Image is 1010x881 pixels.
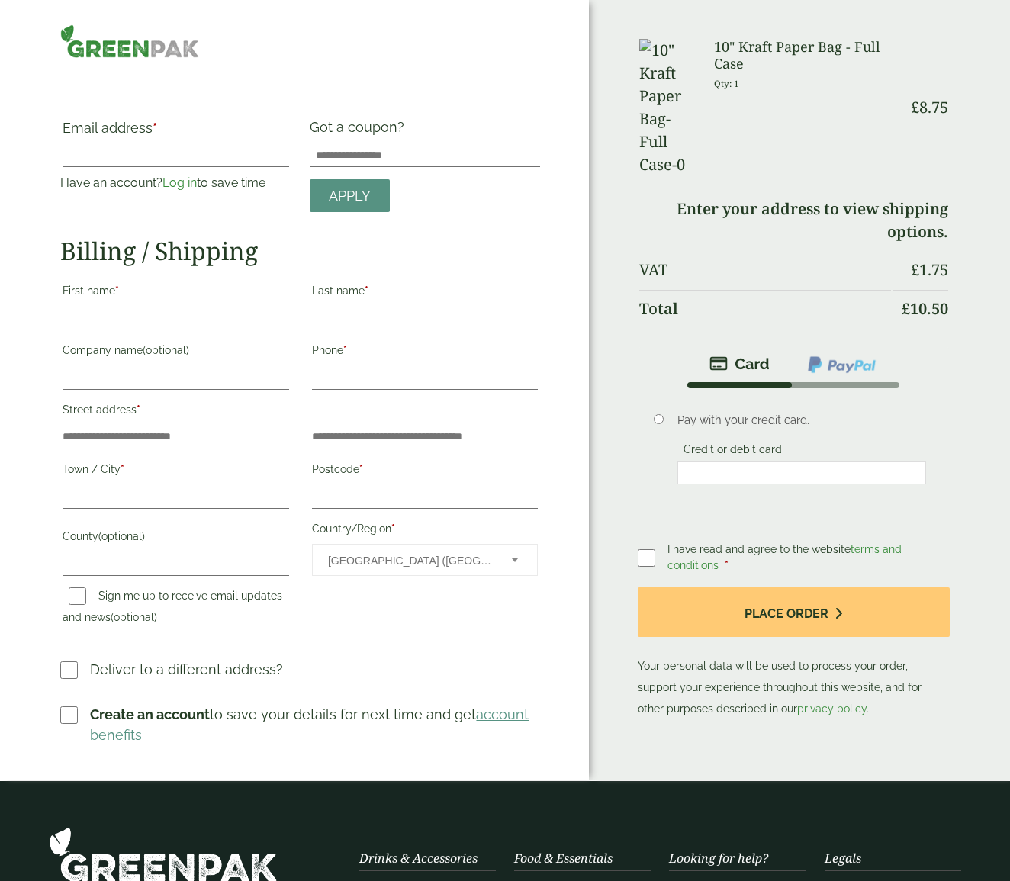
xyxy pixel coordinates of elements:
h2: Billing / Shipping [60,236,540,265]
label: Email address [63,121,288,143]
label: Got a coupon? [310,119,410,143]
label: Credit or debit card [677,443,788,460]
label: Country/Region [312,518,538,544]
label: Company name [63,339,288,365]
small: Qty: 1 [714,78,739,89]
td: Enter your address to view shipping options. [639,191,947,250]
button: Place order [638,587,949,637]
iframe: Secure card payment input frame [682,466,922,480]
th: Total [639,290,890,327]
abbr: required [725,559,729,571]
p: Pay with your credit card. [677,412,926,429]
abbr: required [121,463,124,475]
img: 10" Kraft Paper Bag-Full Case-0 [639,39,695,176]
abbr: required [391,522,395,535]
p: Your personal data will be used to process your order, support your experience throughout this we... [638,587,949,719]
span: Country/Region [312,544,538,576]
abbr: required [365,285,368,297]
abbr: required [359,463,363,475]
input: Sign me up to receive email updates and news(optional) [69,587,86,605]
p: Have an account? to save time [60,174,291,192]
img: stripe.png [709,355,770,373]
label: County [63,526,288,551]
label: Postcode [312,458,538,484]
h3: 10" Kraft Paper Bag - Full Case [714,39,891,72]
span: (optional) [111,611,157,623]
a: Log in [162,175,197,190]
span: United Kingdom (UK) [328,545,491,577]
p: to save your details for next time and get [90,704,540,745]
abbr: required [115,285,119,297]
span: (optional) [143,344,189,356]
bdi: 8.75 [911,97,948,117]
label: Phone [312,339,538,365]
abbr: required [137,404,140,416]
a: privacy policy [797,703,867,715]
label: Town / City [63,458,288,484]
label: Last name [312,280,538,306]
label: First name [63,280,288,306]
img: ppcp-gateway.png [806,355,877,375]
label: Sign me up to receive email updates and news [63,590,282,628]
img: GreenPak Supplies [60,24,198,58]
span: £ [911,97,919,117]
bdi: 1.75 [911,259,948,280]
span: Apply [329,188,371,204]
span: I have read and agree to the website [667,543,902,571]
p: Deliver to a different address? [90,659,283,680]
a: Apply [310,179,390,212]
abbr: required [343,344,347,356]
span: (optional) [98,530,145,542]
span: £ [911,259,919,280]
strong: Create an account [90,706,210,722]
th: VAT [639,252,890,288]
span: £ [902,298,910,319]
label: Street address [63,399,288,425]
bdi: 10.50 [902,298,948,319]
abbr: required [153,120,157,136]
